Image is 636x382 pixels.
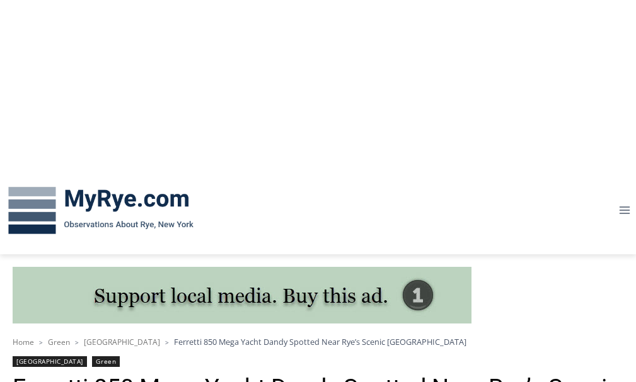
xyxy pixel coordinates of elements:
img: support local media, buy this ad [13,267,471,323]
a: Home [13,337,34,347]
span: > [75,338,79,347]
nav: Breadcrumbs [13,335,623,348]
span: > [165,338,169,347]
a: [GEOGRAPHIC_DATA] [13,356,87,367]
span: Ferretti 850 Mega Yacht Dandy Spotted Near Rye’s Scenic [GEOGRAPHIC_DATA] [174,336,466,347]
span: > [39,338,43,347]
a: Green [92,356,120,367]
button: Open menu [613,201,636,220]
a: [GEOGRAPHIC_DATA] [84,337,160,347]
a: Green [48,337,70,347]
